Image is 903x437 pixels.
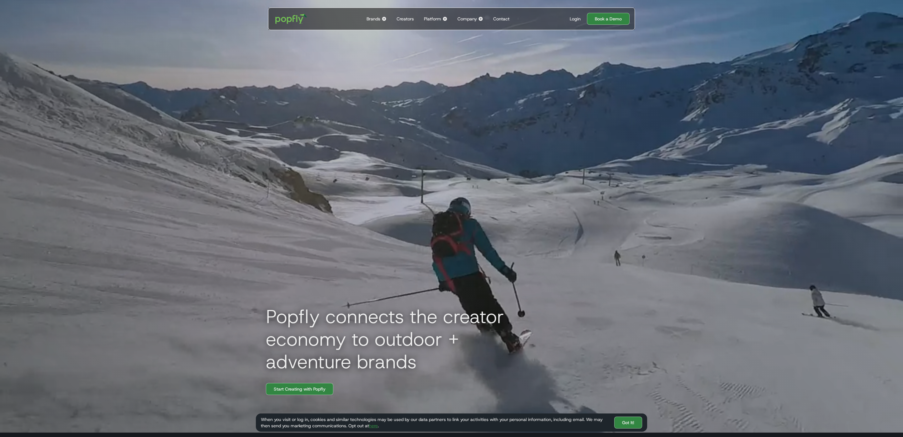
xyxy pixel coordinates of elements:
[567,16,583,22] a: Login
[261,416,609,429] div: When you visit or log in, cookies and similar technologies may be used by our data partners to li...
[261,305,543,373] h1: Popfly connects the creator economy to outdoor + adventure brands
[587,13,630,25] a: Book a Demo
[491,8,512,30] a: Contact
[493,16,510,22] div: Contact
[614,417,642,429] a: Got It!
[369,423,378,429] a: here
[570,16,581,22] div: Login
[424,16,441,22] div: Platform
[457,16,477,22] div: Company
[271,9,311,28] a: home
[367,16,380,22] div: Brands
[397,16,414,22] div: Creators
[394,8,416,30] a: Creators
[266,383,333,395] a: Start Creating with Popfly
